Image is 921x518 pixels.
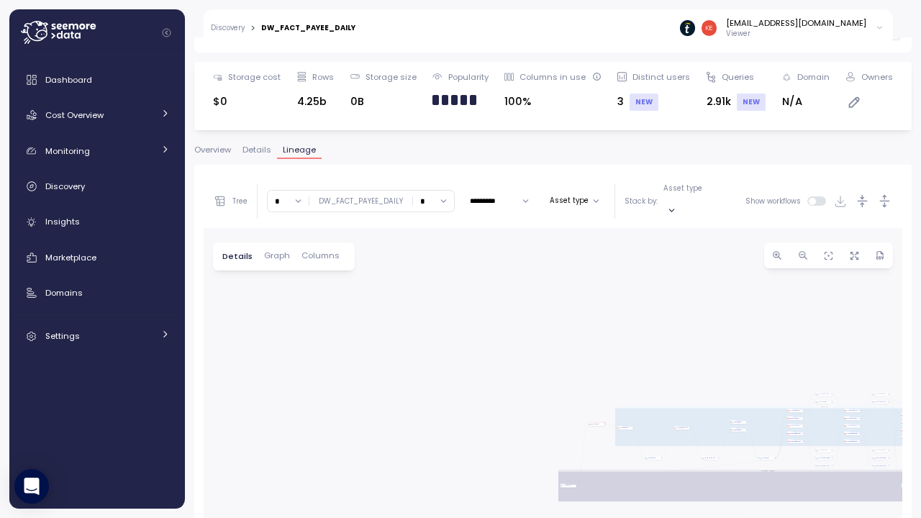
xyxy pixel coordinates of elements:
[45,74,92,86] span: Dashboard
[797,71,830,83] div: Domain
[45,181,85,192] span: Discovery
[544,192,605,209] button: Asset type
[737,94,766,111] div: NEW
[733,423,738,424] div: DW_fact_replica
[663,183,702,194] p: Asset type
[648,459,650,460] div: TIPALTI_BI
[15,243,179,272] a: Marketplace
[504,94,601,110] div: 100%
[158,27,176,38] button: Collapse navigation
[875,466,877,467] div: TIPALTI_BI
[15,101,179,129] a: Cost Overview
[625,196,658,206] p: Stack by:
[769,471,774,471] p: Execute immediate
[45,287,83,299] span: Domains
[312,71,334,83] div: Rows
[520,71,601,83] div: Columns in use
[350,94,417,110] div: 0B
[764,459,768,460] div: DW_FACT_REPLICA
[818,403,820,404] div: TIPALTI_BI
[15,278,179,307] a: Domains
[761,459,763,460] div: TIPALTI_BI
[283,146,316,154] span: Lineage
[875,459,877,460] div: TIPALTI_BI
[261,24,355,32] div: DW_FACT_PAYEE_DAILY
[45,252,96,263] span: Marketplace
[821,459,823,460] div: DW_STG
[733,430,738,431] div: DW_fact_replica
[15,172,179,201] a: Discovery
[761,471,768,471] div: EXECUTE IMMEDIATE Job
[707,94,766,111] div: 2.91k
[702,20,717,35] img: e4f1013cbcfa3a60050984dc5e8e116a
[213,94,281,110] div: $0
[563,486,563,487] div: DW
[790,435,792,435] div: DW_stg
[818,451,820,452] div: TIPALTI_BI
[264,252,290,260] span: Graph
[617,94,690,111] div: 3
[630,94,658,111] div: NEW
[242,146,271,154] span: Details
[821,466,823,467] div: DW_STG
[448,71,489,83] div: Popularity
[591,425,593,426] div: TIPALTI_BI
[878,403,882,404] div: DW_FACT_REPLICA
[875,451,877,452] div: TIPALTI_BI
[875,403,877,404] div: TIPALTI_BI
[366,71,417,83] div: Storage size
[45,109,104,121] span: Cost Overview
[847,435,851,435] div: DW_fact_replica
[632,71,690,83] div: Distinct users
[232,196,248,206] p: Tree
[878,459,882,460] div: DW_FACT_REPLICA
[726,17,866,29] div: [EMAIL_ADDRESS][DOMAIN_NAME]
[45,145,90,157] span: Monitoring
[821,403,823,404] div: DW_STG
[45,330,80,342] span: Settings
[822,407,825,408] div: DW Prod
[818,459,820,460] div: TIPALTI_BI
[818,395,820,396] div: TIPALTI_BI
[680,20,695,35] img: 6714de1ca73de131760c52a6.PNG
[222,253,253,260] span: Details
[45,216,80,227] span: Insights
[194,146,231,154] span: Overview
[301,252,340,260] span: Columns
[847,412,851,412] div: DW_fact_replica
[861,71,893,83] div: Owners
[297,94,334,110] div: 4.25b
[722,71,754,83] div: Queries
[211,24,245,32] a: Discovery
[821,451,823,452] div: DW_STG
[708,459,712,460] div: DW_FACT_REPLICA
[704,459,707,460] div: TIPALTI_BI
[875,395,877,396] div: TIPALTI_BI
[594,425,596,426] div: DW_FACT
[319,196,403,206] div: DW_FACT_PAYEE_DAILY
[14,469,49,504] div: Open Intercom Messenger
[250,24,255,33] div: >
[15,322,179,350] a: Settings
[782,94,830,110] div: N/A
[818,466,820,467] div: TIPALTI_BI
[878,451,882,452] div: DW_FACT_REPLICA
[228,71,281,83] div: Storage cost
[878,466,882,467] div: DW_FACT_REPLICA
[821,395,825,396] div: DW_FACT_REPLICA
[15,137,179,165] a: Monitoring
[15,208,179,237] a: Insights
[726,29,866,39] p: Viewer
[15,65,179,94] a: Dashboard
[878,395,882,396] div: DW_FACT_REPLICA
[745,196,808,206] span: Show workflows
